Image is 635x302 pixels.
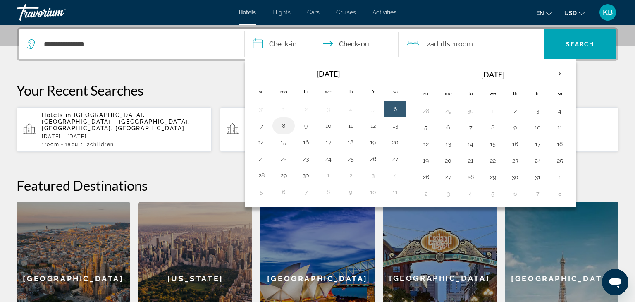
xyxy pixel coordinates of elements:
[255,170,268,181] button: Day 28
[553,105,566,117] button: Day 4
[389,170,402,181] button: Day 4
[299,103,313,115] button: Day 2
[272,65,384,83] th: [DATE]
[442,122,455,133] button: Day 6
[486,122,499,133] button: Day 8
[389,120,402,132] button: Day 13
[508,138,522,150] button: Day 16
[389,186,402,198] button: Day 11
[344,170,357,181] button: Day 2
[322,170,335,181] button: Day 1
[255,153,268,165] button: Day 21
[336,9,356,16] a: Cruises
[45,141,60,147] span: Room
[366,170,380,181] button: Day 3
[65,141,83,147] span: 1
[442,171,455,183] button: Day 27
[486,155,499,166] button: Day 22
[366,103,380,115] button: Day 5
[442,105,455,117] button: Day 29
[464,122,477,133] button: Day 7
[442,188,455,199] button: Day 3
[17,177,618,194] h2: Featured Destinations
[544,29,616,59] button: Search
[456,40,473,48] span: Room
[536,7,552,19] button: Change language
[486,138,499,150] button: Day 15
[419,122,432,133] button: Day 5
[42,112,190,132] span: [GEOGRAPHIC_DATA], [GEOGRAPHIC_DATA] - [GEOGRAPHIC_DATA], [GEOGRAPHIC_DATA], [GEOGRAPHIC_DATA]
[366,153,380,165] button: Day 26
[531,138,544,150] button: Day 17
[531,122,544,133] button: Day 10
[299,137,313,148] button: Day 16
[68,141,83,147] span: Adult
[419,171,432,183] button: Day 26
[299,186,313,198] button: Day 7
[344,153,357,165] button: Day 25
[427,38,450,50] span: 2
[553,188,566,199] button: Day 8
[399,29,544,59] button: Travelers: 2 adults, 0 children
[464,138,477,150] button: Day 14
[531,171,544,183] button: Day 31
[419,105,432,117] button: Day 28
[245,29,399,59] button: Check in and out dates
[430,40,450,48] span: Adults
[299,120,313,132] button: Day 9
[508,188,522,199] button: Day 6
[536,10,544,17] span: en
[299,170,313,181] button: Day 30
[42,134,205,139] p: [DATE] - [DATE]
[255,120,268,132] button: Day 7
[389,103,402,115] button: Day 6
[553,138,566,150] button: Day 18
[322,103,335,115] button: Day 3
[277,186,290,198] button: Day 6
[277,120,290,132] button: Day 8
[344,120,357,132] button: Day 11
[344,103,357,115] button: Day 4
[531,155,544,166] button: Day 24
[307,9,320,16] span: Cars
[553,155,566,166] button: Day 25
[239,9,256,16] a: Hotels
[602,269,628,295] iframe: Button to launch messaging window
[564,7,585,19] button: Change currency
[450,38,473,50] span: , 1
[553,171,566,183] button: Day 1
[508,171,522,183] button: Day 30
[42,112,72,118] span: Hotels in
[366,186,380,198] button: Day 10
[322,153,335,165] button: Day 24
[531,105,544,117] button: Day 3
[508,155,522,166] button: Day 23
[437,65,549,84] th: [DATE]
[90,141,114,147] span: Children
[277,170,290,181] button: Day 29
[277,103,290,115] button: Day 1
[322,120,335,132] button: Day 10
[366,120,380,132] button: Day 12
[531,188,544,199] button: Day 7
[344,186,357,198] button: Day 9
[419,188,432,199] button: Day 2
[486,105,499,117] button: Day 1
[322,186,335,198] button: Day 8
[419,138,432,150] button: Day 12
[389,137,402,148] button: Day 20
[486,171,499,183] button: Day 29
[322,137,335,148] button: Day 17
[603,8,613,17] span: KB
[83,141,115,147] span: , 2
[442,138,455,150] button: Day 13
[17,2,99,23] a: Travorium
[549,65,571,84] button: Next month
[442,155,455,166] button: Day 20
[597,4,618,21] button: User Menu
[277,153,290,165] button: Day 22
[299,153,313,165] button: Day 23
[272,9,291,16] a: Flights
[419,155,432,166] button: Day 19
